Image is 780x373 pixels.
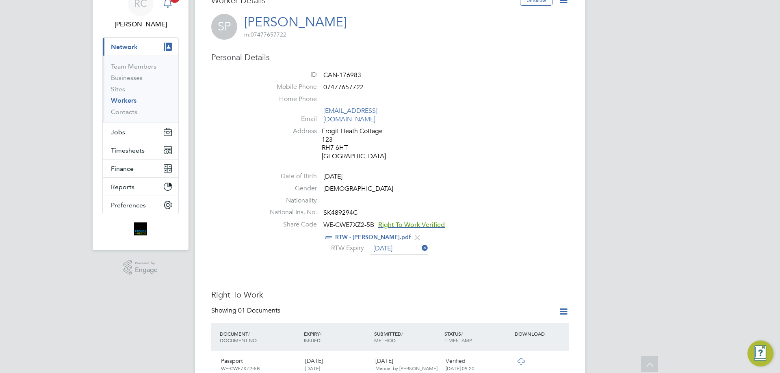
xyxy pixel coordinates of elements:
[260,71,317,79] label: ID
[323,221,374,229] span: WE-CWE7XZ2-5B
[123,260,158,275] a: Powered byEngage
[322,127,399,161] div: Frogit Heath Cottage 123 RH7 6HT [GEOGRAPHIC_DATA]
[323,83,364,91] span: 07477657722
[103,141,178,159] button: Timesheets
[220,337,258,343] span: DOCUMENT NO.
[103,56,178,123] div: Network
[211,14,237,40] span: SP
[372,326,442,347] div: SUBMITTED
[111,74,143,82] a: Businesses
[260,196,317,205] label: Nationality
[111,201,146,209] span: Preferences
[102,222,179,235] a: Go to home page
[320,330,321,337] span: /
[111,43,138,51] span: Network
[111,147,145,154] span: Timesheets
[135,267,158,274] span: Engage
[323,244,364,252] label: RTW Expiry
[244,14,347,30] a: [PERSON_NAME]
[370,243,428,255] input: Select one
[103,178,178,196] button: Reports
[111,63,156,70] a: Team Members
[260,220,317,229] label: Share Code
[238,306,280,315] span: 01 Documents
[375,365,439,371] span: Manual by [PERSON_NAME].
[323,172,342,181] span: [DATE]
[401,330,403,337] span: /
[102,19,179,29] span: Robyn Clarke
[111,165,134,172] span: Finance
[111,183,134,191] span: Reports
[374,337,396,343] span: METHOD
[218,326,302,347] div: DOCUMENT
[135,260,158,267] span: Powered by
[335,234,411,241] a: RTW - [PERSON_NAME].pdf
[221,365,260,371] span: WE-CWE7XZ2-5B
[747,341,773,367] button: Engage Resource Center
[248,330,250,337] span: /
[260,172,317,181] label: Date of Birth
[111,85,125,93] a: Sites
[260,95,317,103] label: Home Phone
[244,31,251,38] span: m:
[260,83,317,91] label: Mobile Phone
[444,337,472,343] span: TIMESTAMP
[260,208,317,217] label: National Ins. No.
[211,289,569,300] h3: Right To Work
[103,123,178,141] button: Jobs
[323,107,377,123] a: [EMAIL_ADDRESS][DOMAIN_NAME]
[461,330,463,337] span: /
[442,326,513,347] div: STATUS
[323,71,361,79] span: CAN-176983
[302,326,372,347] div: EXPIRY
[260,127,317,136] label: Address
[111,108,137,116] a: Contacts
[211,306,282,315] div: Showing
[244,31,286,38] span: 07477657722
[260,184,317,193] label: Gender
[260,115,317,123] label: Email
[211,52,569,63] h3: Personal Details
[103,196,178,214] button: Preferences
[323,185,393,193] span: [DEMOGRAPHIC_DATA]
[323,209,357,217] span: SK489294C
[378,221,445,229] span: Right To Work Verified
[103,38,178,56] button: Network
[446,365,474,371] span: [DATE] 09:20
[111,97,136,104] a: Workers
[111,128,125,136] span: Jobs
[304,337,321,343] span: ISSUED
[513,326,569,341] div: DOWNLOAD
[446,357,466,364] span: Verified
[134,222,147,235] img: bromak-logo-retina.png
[103,160,178,177] button: Finance
[305,365,320,371] span: [DATE]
